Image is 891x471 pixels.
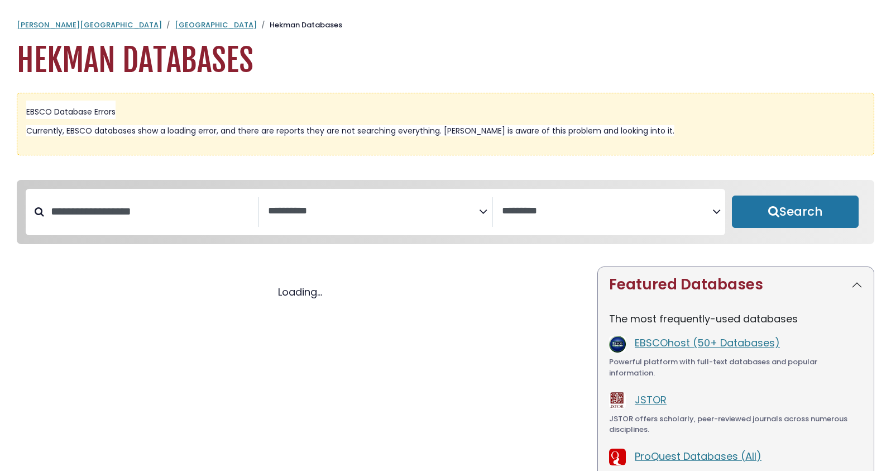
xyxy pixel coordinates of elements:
[268,206,478,217] textarea: Search
[598,267,874,302] button: Featured Databases
[17,20,162,30] a: [PERSON_NAME][GEOGRAPHIC_DATA]
[26,106,116,117] span: EBSCO Database Errors
[17,180,874,245] nav: Search filters
[635,336,780,350] a: EBSCOhost (50+ Databases)
[609,413,863,435] div: JSTOR offers scholarly, peer-reviewed journals across numerous disciplines.
[502,206,712,217] textarea: Search
[26,125,674,136] span: Currently, EBSCO databases show a loading error, and there are reports they are not searching eve...
[44,202,258,221] input: Search database by title or keyword
[17,284,584,299] div: Loading...
[635,449,761,463] a: ProQuest Databases (All)
[175,20,257,30] a: [GEOGRAPHIC_DATA]
[17,42,874,79] h1: Hekman Databases
[609,356,863,378] div: Powerful platform with full-text databases and popular information.
[609,311,863,326] p: The most frequently-used databases
[17,20,874,31] nav: breadcrumb
[732,196,859,228] button: Submit for Search Results
[257,20,342,31] li: Hekman Databases
[635,393,667,407] a: JSTOR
